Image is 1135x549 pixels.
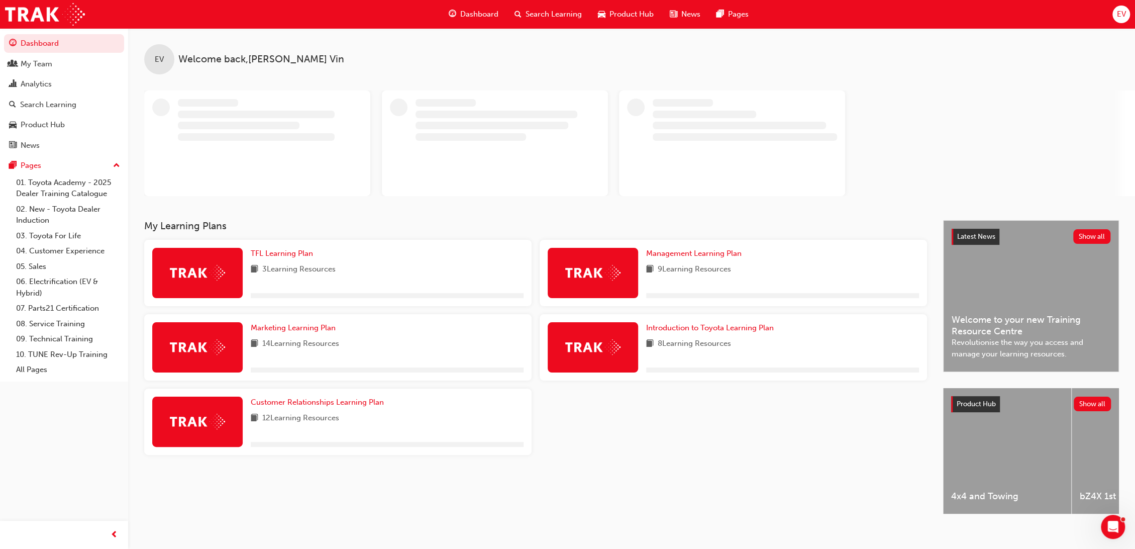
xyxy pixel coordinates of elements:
[12,274,124,301] a: 06. Electrification (EV & Hybrid)
[262,263,336,276] span: 3 Learning Resources
[111,529,118,541] span: prev-icon
[21,119,65,131] div: Product Hub
[21,78,52,90] div: Analytics
[9,121,17,130] span: car-icon
[9,60,17,69] span: people-icon
[251,249,313,258] span: TFL Learning Plan
[251,412,258,425] span: book-icon
[12,316,124,332] a: 08. Service Training
[4,156,124,175] button: Pages
[514,8,522,21] span: search-icon
[1073,229,1111,244] button: Show all
[12,175,124,202] a: 01. Toyota Academy - 2025 Dealer Training Catalogue
[646,323,774,332] span: Introduction to Toyota Learning Plan
[957,232,995,241] span: Latest News
[670,8,677,21] span: news-icon
[12,347,124,362] a: 10. TUNE Rev-Up Training
[728,9,749,20] span: Pages
[9,39,17,48] span: guage-icon
[943,388,1071,514] a: 4x4 and Towing
[251,248,317,259] a: TFL Learning Plan
[1074,397,1111,411] button: Show all
[170,339,225,355] img: Trak
[609,9,654,20] span: Product Hub
[12,243,124,259] a: 04. Customer Experience
[1116,9,1125,20] span: EV
[9,141,17,150] span: news-icon
[952,314,1110,337] span: Welcome to your new Training Resource Centre
[251,263,258,276] span: book-icon
[506,4,590,25] a: search-iconSearch Learning
[441,4,506,25] a: guage-iconDashboard
[957,400,996,408] span: Product Hub
[5,3,85,26] img: Trak
[4,136,124,155] a: News
[646,322,778,334] a: Introduction to Toyota Learning Plan
[21,160,41,171] div: Pages
[251,338,258,350] span: book-icon
[460,9,498,20] span: Dashboard
[646,263,654,276] span: book-icon
[1101,515,1125,539] iframe: Intercom live chat
[658,338,731,350] span: 8 Learning Resources
[12,228,124,244] a: 03. Toyota For Life
[262,338,339,350] span: 14 Learning Resources
[565,339,621,355] img: Trak
[1112,6,1130,23] button: EV
[20,99,76,111] div: Search Learning
[943,220,1119,372] a: Latest NewsShow allWelcome to your new Training Resource CentreRevolutionise the way you access a...
[4,32,124,156] button: DashboardMy TeamAnalyticsSearch LearningProduct HubNews
[170,414,225,429] img: Trak
[9,80,17,89] span: chart-icon
[952,337,1110,359] span: Revolutionise the way you access and manage your learning resources.
[449,8,456,21] span: guage-icon
[951,396,1111,412] a: Product HubShow all
[646,249,742,258] span: Management Learning Plan
[170,265,225,281] img: Trak
[716,8,724,21] span: pages-icon
[12,259,124,274] a: 05. Sales
[4,55,124,73] a: My Team
[251,397,388,408] a: Customer Relationships Learning Plan
[9,161,17,170] span: pages-icon
[646,338,654,350] span: book-icon
[951,491,1063,502] span: 4x4 and Towing
[952,229,1110,245] a: Latest NewsShow all
[113,159,120,172] span: up-icon
[12,202,124,228] a: 02. New - Toyota Dealer Induction
[598,8,605,21] span: car-icon
[12,362,124,378] a: All Pages
[9,101,16,110] span: search-icon
[646,248,746,259] a: Management Learning Plan
[21,58,52,70] div: My Team
[155,54,164,65] span: EV
[662,4,708,25] a: news-iconNews
[251,398,384,407] span: Customer Relationships Learning Plan
[12,301,124,316] a: 07. Parts21 Certification
[178,54,344,65] span: Welcome back , [PERSON_NAME] Vin
[251,323,336,332] span: Marketing Learning Plan
[4,75,124,94] a: Analytics
[12,331,124,347] a: 09. Technical Training
[708,4,757,25] a: pages-iconPages
[262,412,339,425] span: 12 Learning Resources
[4,96,124,114] a: Search Learning
[565,265,621,281] img: Trak
[4,34,124,53] a: Dashboard
[251,322,340,334] a: Marketing Learning Plan
[21,140,40,151] div: News
[526,9,582,20] span: Search Learning
[681,9,700,20] span: News
[144,220,927,232] h3: My Learning Plans
[590,4,662,25] a: car-iconProduct Hub
[4,116,124,134] a: Product Hub
[658,263,731,276] span: 9 Learning Resources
